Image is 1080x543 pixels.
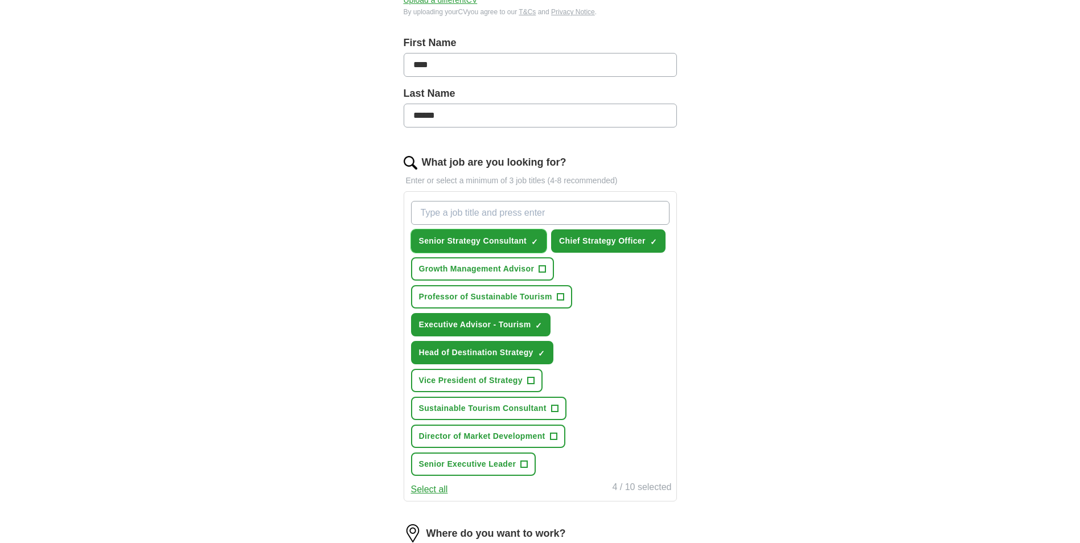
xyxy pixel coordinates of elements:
[426,526,566,541] label: Where do you want to work?
[411,257,555,281] button: Growth Management Advisor
[411,341,553,364] button: Head of Destination Strategy✓
[419,375,523,386] span: Vice President of Strategy
[419,235,527,247] span: Senior Strategy Consultant
[422,155,566,170] label: What job are you looking for?
[419,347,533,359] span: Head of Destination Strategy
[612,480,671,496] div: 4 / 10 selected
[419,402,547,414] span: Sustainable Tourism Consultant
[650,237,657,246] span: ✓
[411,313,551,336] button: Executive Advisor - Tourism✓
[419,291,552,303] span: Professor of Sustainable Tourism
[411,285,572,308] button: Professor of Sustainable Tourism
[404,35,677,51] label: First Name
[404,156,417,170] img: search.png
[411,483,448,496] button: Select all
[551,229,666,253] button: Chief Strategy Officer✓
[404,175,677,187] p: Enter or select a minimum of 3 job titles (4-8 recommended)
[535,321,542,330] span: ✓
[419,319,531,331] span: Executive Advisor - Tourism
[531,237,538,246] span: ✓
[559,235,646,247] span: Chief Strategy Officer
[419,263,535,275] span: Growth Management Advisor
[411,201,670,225] input: Type a job title and press enter
[411,452,536,476] button: Senior Executive Leader
[404,524,422,542] img: location.png
[404,86,677,101] label: Last Name
[419,430,545,442] span: Director of Market Development
[551,8,595,16] a: Privacy Notice
[411,369,543,392] button: Vice President of Strategy
[411,229,547,253] button: Senior Strategy Consultant✓
[519,8,536,16] a: T&Cs
[419,458,516,470] span: Senior Executive Leader
[411,397,566,420] button: Sustainable Tourism Consultant
[538,349,545,358] span: ✓
[411,425,565,448] button: Director of Market Development
[404,7,677,17] div: By uploading your CV you agree to our and .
